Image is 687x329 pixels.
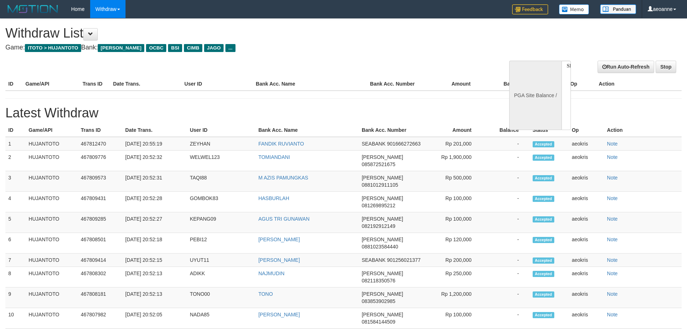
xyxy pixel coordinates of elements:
[146,44,166,52] span: OCBC
[5,151,26,171] td: 2
[5,192,26,212] td: 4
[122,233,187,254] td: [DATE] 20:52:18
[362,319,395,325] span: 081584144509
[512,4,548,14] img: Feedback.jpg
[533,196,554,202] span: Accepted
[187,287,255,308] td: TONO00
[567,77,596,91] th: Op
[362,298,395,304] span: 083853902985
[607,216,618,222] a: Note
[187,192,255,212] td: GOMBOK83
[569,124,604,137] th: Op
[427,287,483,308] td: Rp 1,200,000
[78,308,122,329] td: 467807982
[362,141,386,147] span: SEABANK
[387,257,420,263] span: 901256021377
[26,287,78,308] td: HUJANTOTO
[23,77,80,91] th: Game/API
[533,291,554,298] span: Accepted
[569,137,604,151] td: aeokris
[187,233,255,254] td: PEBI12
[427,212,483,233] td: Rp 100,000
[225,44,235,52] span: ...
[362,154,403,160] span: [PERSON_NAME]
[25,44,81,52] span: ITOTO > HUJANTOTO
[258,141,304,147] a: FANDIK RUVIANTO
[427,254,483,267] td: Rp 200,000
[122,192,187,212] td: [DATE] 20:52:28
[604,124,682,137] th: Action
[78,192,122,212] td: 467809431
[78,267,122,287] td: 467808302
[427,233,483,254] td: Rp 120,000
[427,192,483,212] td: Rp 100,000
[569,192,604,212] td: aeokris
[482,233,529,254] td: -
[482,124,529,137] th: Balance
[533,141,554,147] span: Accepted
[427,171,483,192] td: Rp 500,000
[569,267,604,287] td: aeokris
[26,151,78,171] td: HUJANTOTO
[569,308,604,329] td: aeokris
[187,151,255,171] td: WELWEL123
[5,124,26,137] th: ID
[26,192,78,212] td: HUJANTOTO
[187,171,255,192] td: TAQI88
[110,77,181,91] th: Date Trans.
[258,175,308,181] a: M AZIS PAMUNGKAS
[78,151,122,171] td: 467809776
[598,61,654,73] a: Run Auto-Refresh
[122,308,187,329] td: [DATE] 20:52:05
[122,171,187,192] td: [DATE] 20:52:31
[187,137,255,151] td: ZEYHAN
[362,291,403,297] span: [PERSON_NAME]
[607,270,618,276] a: Note
[533,216,554,222] span: Accepted
[78,212,122,233] td: 467809285
[5,44,451,51] h4: Game: Bank:
[122,124,187,137] th: Date Trans.
[607,154,618,160] a: Note
[569,254,604,267] td: aeokris
[362,312,403,317] span: [PERSON_NAME]
[5,308,26,329] td: 10
[359,124,427,137] th: Bank Acc. Number
[26,171,78,192] td: HUJANTOTO
[607,312,618,317] a: Note
[607,237,618,242] a: Note
[26,212,78,233] td: HUJANTOTO
[569,233,604,254] td: aeokris
[26,124,78,137] th: Game/API
[184,44,202,52] span: CIMB
[122,287,187,308] td: [DATE] 20:52:13
[424,77,481,91] th: Amount
[78,254,122,267] td: 467809414
[362,216,403,222] span: [PERSON_NAME]
[26,308,78,329] td: HUJANTOTO
[482,137,529,151] td: -
[122,151,187,171] td: [DATE] 20:52:32
[559,4,589,14] img: Button%20Memo.svg
[533,312,554,318] span: Accepted
[387,141,420,147] span: 901666272663
[533,175,554,181] span: Accepted
[26,137,78,151] td: HUJANTOTO
[181,77,253,91] th: User ID
[5,287,26,308] td: 9
[253,77,367,91] th: Bank Acc. Name
[569,287,604,308] td: aeokris
[607,291,618,297] a: Note
[482,171,529,192] td: -
[362,203,395,208] span: 081269895212
[78,233,122,254] td: 467808501
[509,61,561,130] div: PGA Site Balance /
[5,171,26,192] td: 3
[5,4,60,14] img: MOTION_logo.png
[5,137,26,151] td: 1
[482,308,529,329] td: -
[187,267,255,287] td: ADIKK
[427,137,483,151] td: Rp 201,000
[362,175,403,181] span: [PERSON_NAME]
[26,254,78,267] td: HUJANTOTO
